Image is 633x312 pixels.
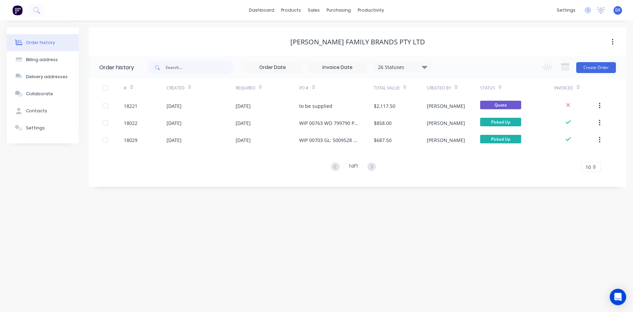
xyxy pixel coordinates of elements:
div: [DATE] [236,102,251,110]
img: Factory [12,5,23,15]
span: Quote [480,101,521,109]
input: Search... [166,61,233,74]
div: $858.00 [374,119,392,127]
div: 18029 [124,137,137,144]
button: Create Order [576,62,616,73]
div: settings [553,5,579,15]
div: 18221 [124,102,137,110]
input: Order Date [244,62,301,73]
div: Open Intercom Messenger [610,289,626,305]
div: Collaborate [26,91,53,97]
div: [DATE] [167,102,182,110]
span: DF [615,7,620,13]
div: Created [167,79,236,97]
div: Total Value [374,79,427,97]
div: [DATE] [167,119,182,127]
div: WIP 00763 WO 799790 PLW FMP 01 [299,119,360,127]
div: 1 of 1 [348,162,358,172]
div: products [278,5,304,15]
div: WIP 00703 GL: 5009528 SFT-DRV-B71R [299,137,360,144]
div: [PERSON_NAME] [427,102,465,110]
span: Picked Up [480,135,521,143]
div: PO # [299,79,374,97]
div: $2,117.50 [374,102,395,110]
button: Contacts [7,102,79,119]
div: Created [167,85,185,91]
div: to be supplied [299,102,332,110]
button: Settings [7,119,79,137]
div: [DATE] [236,119,251,127]
div: Order history [26,40,55,46]
div: PO # [299,85,308,91]
div: Created By [427,85,451,91]
div: [DATE] [167,137,182,144]
div: purchasing [323,5,354,15]
span: 10 [585,164,591,171]
div: Billing address [26,57,58,63]
div: Contacts [26,108,47,114]
div: [PERSON_NAME] [427,137,465,144]
div: Status [480,79,555,97]
div: Required [236,79,300,97]
div: # [124,79,166,97]
div: Status [480,85,495,91]
div: Total Value [374,85,400,91]
div: $687.50 [374,137,392,144]
div: Required [236,85,255,91]
div: [PERSON_NAME] [427,119,465,127]
div: Invoiced [554,85,573,91]
div: Settings [26,125,45,131]
div: 18022 [124,119,137,127]
span: Picked Up [480,118,521,126]
div: [PERSON_NAME] Family Brands Pty Ltd [290,38,425,46]
button: Delivery addresses [7,68,79,85]
button: Billing address [7,51,79,68]
div: sales [304,5,323,15]
div: Delivery addresses [26,74,68,80]
div: [DATE] [236,137,251,144]
a: dashboard [246,5,278,15]
div: productivity [354,5,387,15]
button: Collaborate [7,85,79,102]
div: Invoiced [554,79,597,97]
button: Order history [7,34,79,51]
div: Order history [99,63,134,72]
div: # [124,85,127,91]
div: Created By [427,79,480,97]
div: 26 Statuses [374,63,431,71]
input: Invoice Date [309,62,366,73]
